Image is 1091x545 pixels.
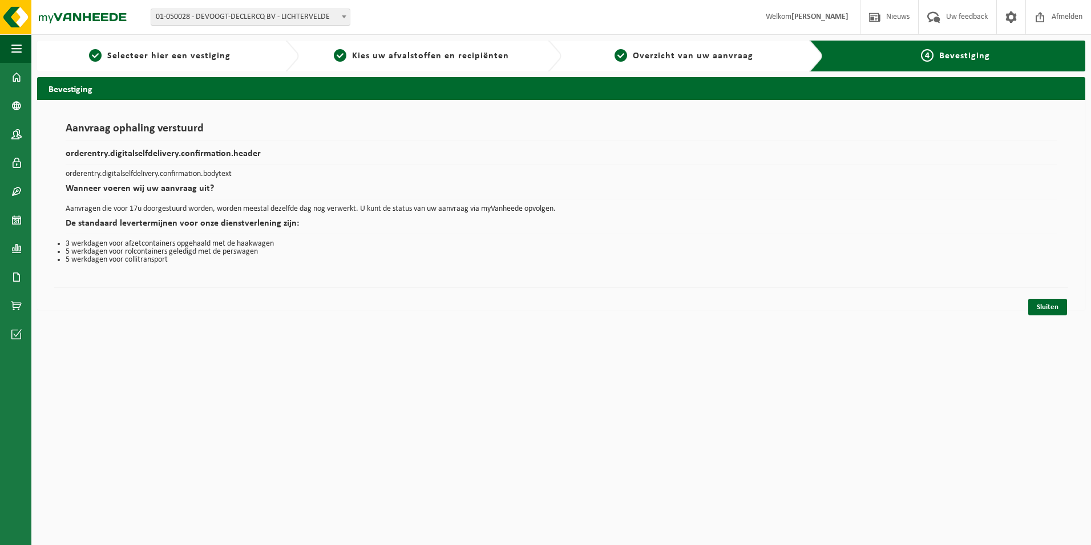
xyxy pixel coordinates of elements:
[89,49,102,62] span: 1
[921,49,934,62] span: 4
[334,49,346,62] span: 2
[939,51,990,61] span: Bevestiging
[567,49,801,63] a: 3Overzicht van uw aanvraag
[107,51,231,61] span: Selecteer hier een vestiging
[66,149,1057,165] h2: orderentry.digitalselfdelivery.confirmation.header
[66,248,1057,256] li: 5 werkdagen voor rolcontainers geledigd met de perswagen
[305,49,538,63] a: 2Kies uw afvalstoffen en recipiënten
[791,13,848,21] strong: [PERSON_NAME]
[633,51,753,61] span: Overzicht van uw aanvraag
[151,9,350,26] span: 01-050028 - DEVOOGT-DECLERCQ BV - LICHTERVELDE
[66,219,1057,234] h2: De standaard levertermijnen voor onze dienstverlening zijn:
[43,49,276,63] a: 1Selecteer hier een vestiging
[66,170,1057,178] p: orderentry.digitalselfdelivery.confirmation.bodytext
[66,240,1057,248] li: 3 werkdagen voor afzetcontainers opgehaald met de haakwagen
[1028,299,1067,315] a: Sluiten
[66,256,1057,264] li: 5 werkdagen voor collitransport
[352,51,509,61] span: Kies uw afvalstoffen en recipiënten
[66,184,1057,199] h2: Wanneer voeren wij uw aanvraag uit?
[66,205,1057,213] p: Aanvragen die voor 17u doorgestuurd worden, worden meestal dezelfde dag nog verwerkt. U kunt de s...
[615,49,627,62] span: 3
[151,9,350,25] span: 01-050028 - DEVOOGT-DECLERCQ BV - LICHTERVELDE
[37,77,1085,99] h2: Bevestiging
[66,123,1057,141] h1: Aanvraag ophaling verstuurd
